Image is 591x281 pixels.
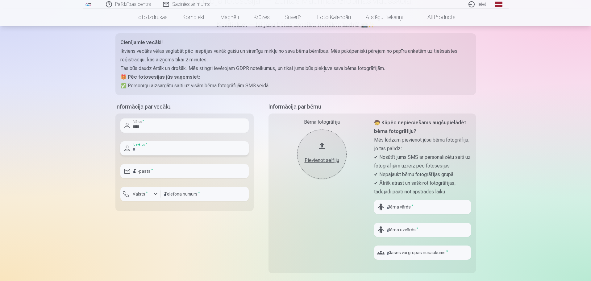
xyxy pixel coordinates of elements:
p: Mēs lūdzam pievienot jūsu bērna fotogrāfiju, jo tas palīdz: [374,136,471,153]
img: /fa1 [85,2,92,6]
a: Atslēgu piekariņi [358,9,410,26]
h5: Informācija par vecāku [115,102,254,111]
p: Ikviens vecāks vēlas saglabāt pēc iespējas vairāk gaišu un sirsnīgu mirkļu no sava bērna bērnības... [120,47,471,64]
p: ✅ Personīgu aizsargātu saiti uz visām bērna fotogrāfijām SMS veidā [120,81,471,90]
h5: Informācija par bērnu [268,102,476,111]
p: ✔ Nosūtīt jums SMS ar personalizētu saiti uz fotogrāfijām uzreiz pēc fotosesijas [374,153,471,170]
p: ✔ Nepajaukt bērnu fotogrāfijas grupā [374,170,471,179]
a: Foto kalendāri [310,9,358,26]
p: ✔ Ātrāk atrast un sašķirot fotogrāfijas, tādējādi paātrinot apstrādes laiku [374,179,471,196]
a: All products [410,9,463,26]
a: Suvenīri [277,9,310,26]
a: Foto izdrukas [128,9,175,26]
a: Komplekti [175,9,213,26]
div: Pievienot selfiju [303,157,340,164]
a: Krūzes [246,9,277,26]
button: Pievienot selfiju [297,130,347,179]
div: Bērna fotogrāfija [273,118,370,126]
strong: 🧒 Kāpēc nepieciešams augšupielādēt bērna fotogrāfiju? [374,120,466,134]
a: Magnēti [213,9,246,26]
p: Tas būs daudz ērtāk un drošāk. Mēs stingri ievērojam GDPR noteikumus, un tikai jums būs piekļuve ... [120,64,471,73]
button: Valsts* [120,187,160,201]
strong: 🎁 Pēc fotosesijas jūs saņemsiet: [120,74,200,80]
label: Valsts [130,191,150,197]
strong: Cienījamie vecāki! [120,39,163,45]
